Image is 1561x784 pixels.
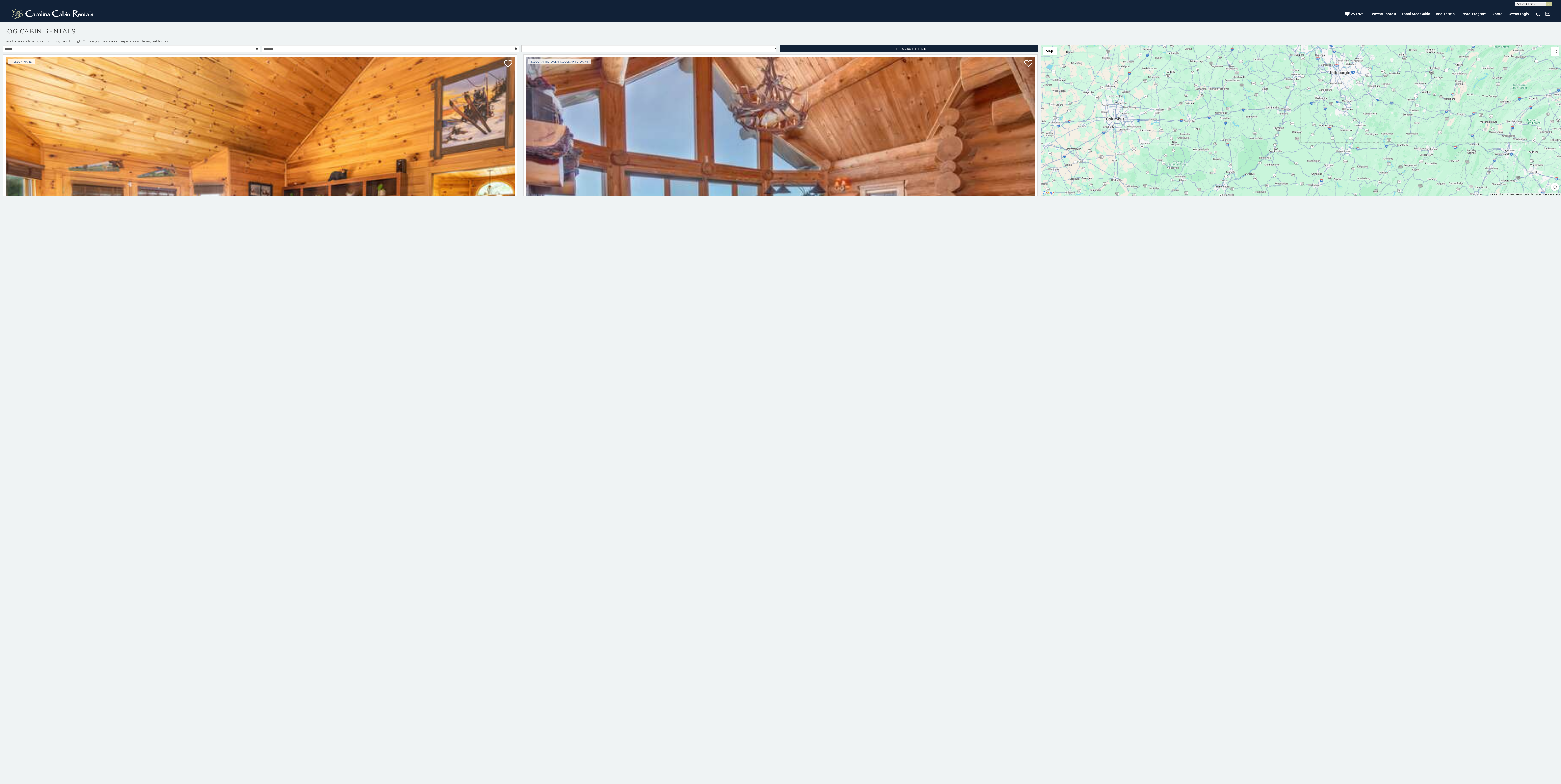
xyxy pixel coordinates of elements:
a: Local Area Guide [1400,10,1432,17]
span: Map data ©2025 Google [1510,193,1533,195]
a: Browse Rentals [1369,10,1398,17]
a: Add to favorites [504,60,512,68]
a: Rental Program [1459,10,1488,17]
a: Mansion In The Sky from $395 daily [526,57,1035,398]
img: White-1-2.png [10,8,95,20]
img: phone-regular-white.png [1535,11,1541,17]
img: Rest at Mountain Crest [6,57,515,398]
a: Real Estate [1434,10,1457,17]
a: Add to favorites [1024,60,1032,68]
a: Rest at Mountain Crest from $580 daily [6,57,515,398]
button: Map camera controls [1551,183,1559,191]
a: [PERSON_NAME] [8,59,35,64]
img: Mansion In The Sky [526,57,1035,398]
button: Keyboard shortcuts [1490,193,1508,196]
button: Toggle fullscreen view [1551,47,1559,56]
span: Refine Filters [893,47,923,50]
img: mail-regular-white.png [1545,11,1551,17]
a: Owner Login [1507,10,1531,17]
span: Search [902,47,913,50]
img: Google [1042,190,1055,196]
a: Terms (opens in new tab) [1535,193,1541,195]
button: Change map style [1043,47,1057,55]
a: Open this area in Google Maps (opens a new window) [1042,190,1055,196]
span: My Favs [1350,11,1364,16]
a: [GEOGRAPHIC_DATA], [GEOGRAPHIC_DATA] [528,59,591,64]
a: RefineSearchFilters [780,45,1038,52]
a: About [1490,10,1505,17]
a: My Favs [1345,11,1365,17]
a: Report a map error [1543,193,1560,195]
span: Map [1046,49,1053,53]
